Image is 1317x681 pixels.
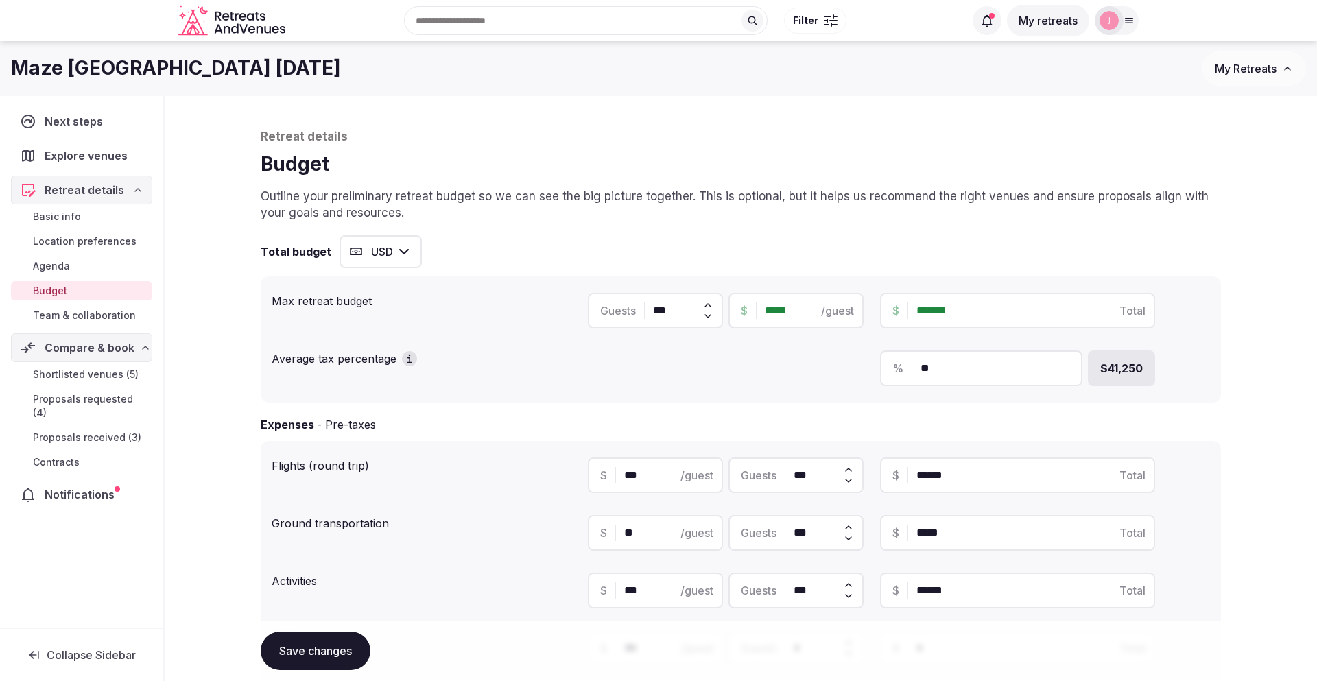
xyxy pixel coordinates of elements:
span: $41,250 [1100,360,1143,377]
img: jolynn.hall [1100,11,1119,30]
span: Total [1119,582,1146,599]
span: $ [600,467,607,483]
span: $ [600,525,607,541]
span: Total [1119,467,1146,483]
div: Max retreat budget [272,287,577,309]
span: Guests [741,582,776,599]
span: % [892,360,903,377]
button: Save changes [261,632,370,670]
a: Contracts [11,453,152,472]
span: $ [892,467,899,483]
span: Basic info [33,210,81,224]
span: /guest [680,582,713,599]
a: Explore venues [11,141,152,170]
a: Location preferences [11,232,152,251]
button: My Retreats [1202,51,1306,86]
span: Shortlisted venues (5) [33,368,139,381]
button: My retreats [1007,5,1089,36]
span: Location preferences [33,235,137,248]
span: Proposals received (3) [33,431,141,444]
span: Contracts [33,455,80,469]
span: $ [892,582,899,599]
span: Filter [793,14,818,27]
span: Guests [741,525,776,541]
h1: Maze [GEOGRAPHIC_DATA] [DATE] [11,55,341,82]
a: My retreats [1007,14,1089,27]
div: Flights (round trip) [272,452,577,474]
div: - Pre-taxes [317,416,376,433]
button: USD [340,235,422,268]
span: Total [1119,302,1146,319]
button: Collapse Sidebar [11,640,152,670]
span: $ [892,302,899,319]
p: Outline your preliminary retreat budget so we can see the big picture together. This is optional,... [261,189,1221,222]
span: $ [892,525,899,541]
a: Visit the homepage [178,5,288,36]
div: Average tax percentage [272,345,577,367]
a: Shortlisted venues (5) [11,365,152,384]
span: Total [1119,525,1146,541]
span: Notifications [45,486,120,503]
a: Proposals requested (4) [11,390,152,422]
h2: Total budget [261,243,331,260]
a: Basic info [11,207,152,226]
a: Proposals received (3) [11,428,152,447]
button: Filter [784,8,846,34]
h2: Expenses [261,416,314,433]
span: Compare & book [45,339,134,356]
a: Notifications [11,480,152,509]
span: /guest [821,302,854,319]
svg: Retreats and Venues company logo [178,5,288,36]
span: $ [600,582,607,599]
span: Budget [33,284,67,298]
p: Retreat details [261,129,1221,145]
span: Agenda [33,259,70,273]
a: Team & collaboration [11,306,152,325]
h1: Budget [261,151,1221,178]
span: $ [741,302,748,319]
a: Agenda [11,256,152,276]
span: /guest [680,525,713,541]
span: Team & collaboration [33,309,136,322]
span: My Retreats [1215,62,1277,75]
a: Next steps [11,107,152,136]
span: Explore venues [45,147,133,164]
span: Collapse Sidebar [47,648,136,662]
span: Proposals requested (4) [33,392,147,420]
span: Next steps [45,113,108,130]
div: Activities [272,567,577,589]
span: Guests [600,302,636,319]
a: Budget [11,281,152,300]
span: Retreat details [45,182,124,198]
span: Guests [741,467,776,483]
div: Ground transportation [272,510,577,531]
span: /guest [680,467,713,483]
